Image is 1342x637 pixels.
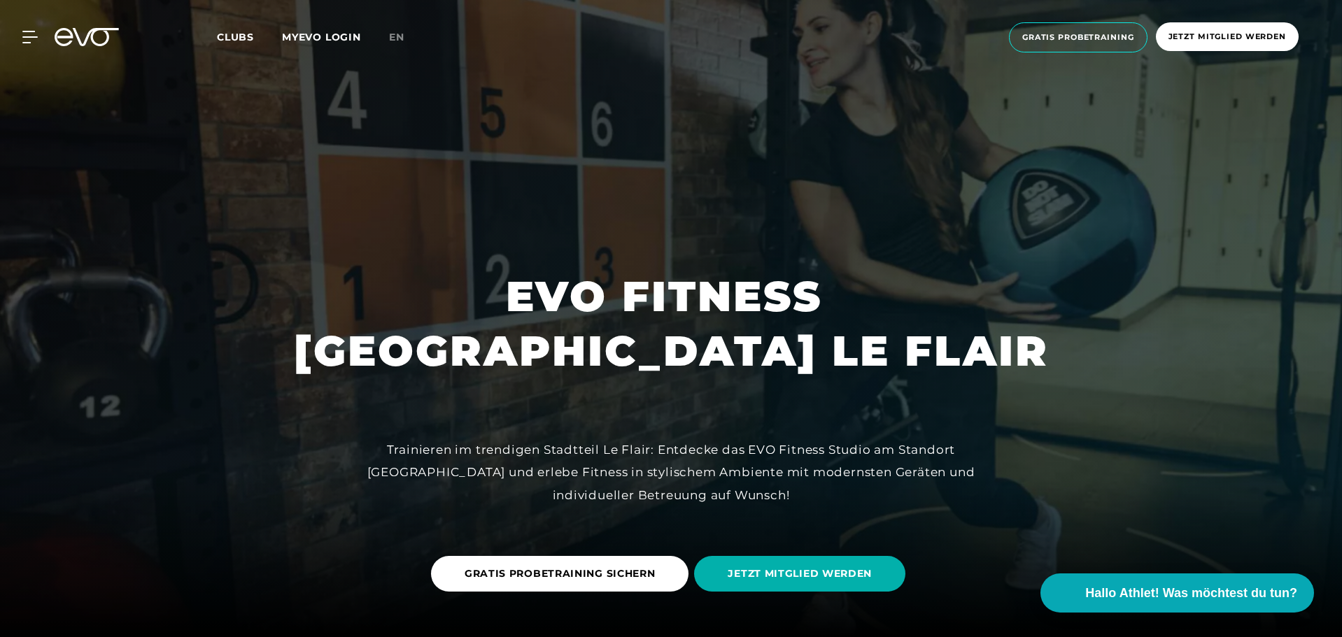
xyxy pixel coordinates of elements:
a: Gratis Probetraining [1005,22,1152,52]
span: Hallo Athlet! Was möchtest du tun? [1085,584,1297,603]
span: Jetzt Mitglied werden [1168,31,1286,43]
span: en [389,31,404,43]
a: MYEVO LOGIN [282,31,361,43]
div: Trainieren im trendigen Stadtteil Le Flair: Entdecke das EVO Fitness Studio am Standort [GEOGRAPH... [356,438,986,506]
a: en [389,29,421,45]
span: Gratis Probetraining [1022,31,1134,43]
span: JETZT MITGLIED WERDEN [728,566,872,581]
h1: EVO FITNESS [GEOGRAPHIC_DATA] LE FLAIR [294,269,1049,378]
span: Clubs [217,31,254,43]
a: Jetzt Mitglied werden [1152,22,1303,52]
button: Hallo Athlet! Was möchtest du tun? [1040,573,1314,613]
a: Clubs [217,30,282,43]
a: JETZT MITGLIED WERDEN [694,545,911,602]
span: GRATIS PROBETRAINING SICHERN [465,566,656,581]
a: GRATIS PROBETRAINING SICHERN [431,545,695,602]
